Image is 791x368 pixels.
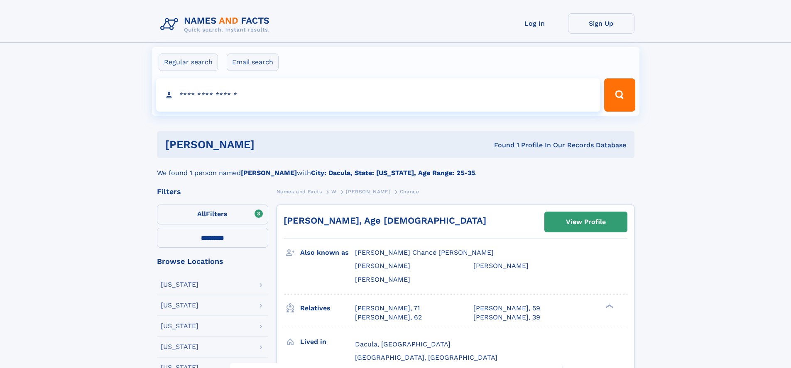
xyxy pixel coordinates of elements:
b: City: Dacula, State: [US_STATE], Age Range: 25-35 [311,169,475,177]
span: Dacula, [GEOGRAPHIC_DATA] [355,340,451,348]
div: Found 1 Profile In Our Records Database [374,141,626,150]
span: [PERSON_NAME] Chance [PERSON_NAME] [355,249,494,256]
a: [PERSON_NAME], 62 [355,313,422,322]
span: [GEOGRAPHIC_DATA], [GEOGRAPHIC_DATA] [355,353,497,361]
div: [US_STATE] [161,302,198,309]
div: [US_STATE] [161,323,198,329]
a: W [331,186,337,197]
div: ❯ [604,303,614,309]
a: [PERSON_NAME], 59 [473,304,540,313]
img: Logo Names and Facts [157,13,277,36]
a: Log In [502,13,568,34]
a: [PERSON_NAME] [346,186,390,197]
div: View Profile [566,212,606,232]
span: [PERSON_NAME] [473,262,529,270]
span: [PERSON_NAME] [346,189,390,195]
a: [PERSON_NAME], Age [DEMOGRAPHIC_DATA] [284,215,486,226]
span: W [331,189,337,195]
a: Sign Up [568,13,634,34]
div: Filters [157,188,268,195]
h3: Lived in [300,335,355,349]
h3: Relatives [300,301,355,315]
label: Email search [227,54,279,71]
h3: Also known as [300,246,355,260]
input: search input [156,78,601,112]
a: Names and Facts [277,186,322,197]
a: [PERSON_NAME], 71 [355,304,420,313]
b: [PERSON_NAME] [241,169,297,177]
span: Chance [400,189,419,195]
button: Search Button [604,78,635,112]
div: [US_STATE] [161,344,198,350]
div: Browse Locations [157,258,268,265]
span: [PERSON_NAME] [355,262,410,270]
a: [PERSON_NAME], 39 [473,313,540,322]
a: View Profile [545,212,627,232]
span: All [197,210,206,218]
label: Regular search [159,54,218,71]
div: [US_STATE] [161,281,198,288]
h1: [PERSON_NAME] [165,139,375,150]
label: Filters [157,205,268,224]
div: We found 1 person named with . [157,158,634,178]
span: [PERSON_NAME] [355,275,410,283]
